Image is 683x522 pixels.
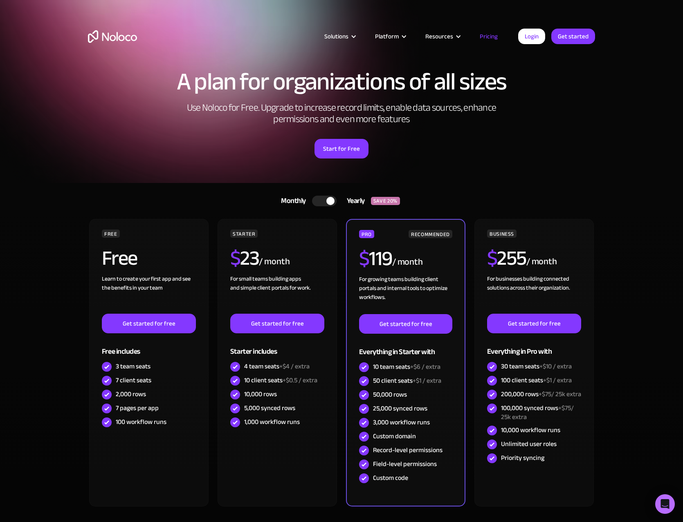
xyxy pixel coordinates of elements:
div: 7 pages per app [116,404,159,413]
div: 30 team seats [501,362,572,371]
div: / month [259,255,290,268]
div: 100 workflow runs [116,417,166,426]
div: For businesses building connected solutions across their organization. ‍ [487,274,581,314]
h2: 23 [230,248,259,268]
div: 2,000 rows [116,390,146,399]
a: Login [518,29,545,44]
div: 4 team seats [244,362,310,371]
div: 200,000 rows [501,390,581,399]
div: Custom code [373,473,408,482]
h2: Use Noloco for Free. Upgrade to increase record limits, enable data sources, enhance permissions ... [178,102,505,125]
span: +$1 / extra [413,375,441,387]
div: 10 team seats [373,362,440,371]
h1: A plan for organizations of all sizes [88,69,595,94]
div: Platform [365,31,415,42]
div: 3 team seats [116,362,151,371]
div: Learn to create your first app and see the benefits in your team ‍ [102,274,196,314]
span: +$75/ 25k extra [539,388,581,400]
a: Start for Free [315,139,368,158]
div: BUSINESS [487,230,517,238]
div: 5,000 synced rows [244,404,295,413]
a: Get started for free [230,314,324,333]
div: Unlimited user roles [501,439,557,448]
div: Resources [425,31,453,42]
span: $ [359,239,369,278]
div: RECOMMENDED [409,230,452,238]
span: +$10 / extra [539,360,572,373]
h2: Free [102,248,137,268]
div: 25,000 synced rows [373,404,427,413]
div: Starter includes [230,333,324,360]
div: Open Intercom Messenger [655,494,675,514]
a: Get started for free [359,314,452,334]
div: Everything in Starter with [359,334,452,360]
a: home [88,30,137,43]
div: For small teams building apps and simple client portals for work. ‍ [230,274,324,314]
div: 7 client seats [116,376,151,385]
h2: 119 [359,248,392,269]
div: Everything in Pro with [487,333,581,360]
div: 10,000 rows [244,390,277,399]
div: FREE [102,230,120,238]
div: Field-level permissions [373,460,437,468]
h2: 255 [487,248,526,268]
div: 10 client seats [244,376,317,385]
div: 3,000 workflow runs [373,418,430,427]
span: $ [487,239,497,277]
a: Get started [551,29,595,44]
div: 1,000 workflow runs [244,417,300,426]
div: / month [392,256,423,269]
a: Get started for free [487,314,581,333]
a: Get started for free [102,314,196,333]
div: For growing teams building client portals and internal tools to optimize workflows. [359,275,452,314]
div: 100 client seats [501,376,572,385]
span: +$0.5 / extra [283,374,317,386]
span: +$6 / extra [410,361,440,373]
div: 50 client seats [373,376,441,385]
div: Platform [375,31,399,42]
span: +$4 / extra [279,360,310,373]
div: 50,000 rows [373,390,407,399]
div: Custom domain [373,432,416,441]
div: Solutions [314,31,365,42]
div: STARTER [230,230,258,238]
div: 100,000 synced rows [501,404,581,422]
div: 10,000 workflow runs [501,426,560,435]
a: Pricing [470,31,508,42]
div: Resources [415,31,470,42]
span: +$1 / extra [543,374,572,386]
div: SAVE 20% [371,197,400,205]
div: PRO [359,230,374,238]
span: $ [230,239,240,277]
div: Free includes [102,333,196,360]
div: Solutions [324,31,348,42]
div: Yearly [337,195,371,207]
span: +$75/ 25k extra [501,402,574,423]
div: Monthly [271,195,312,207]
div: Record-level permissions [373,446,443,455]
div: Priority syncing [501,453,544,462]
div: / month [526,255,557,268]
